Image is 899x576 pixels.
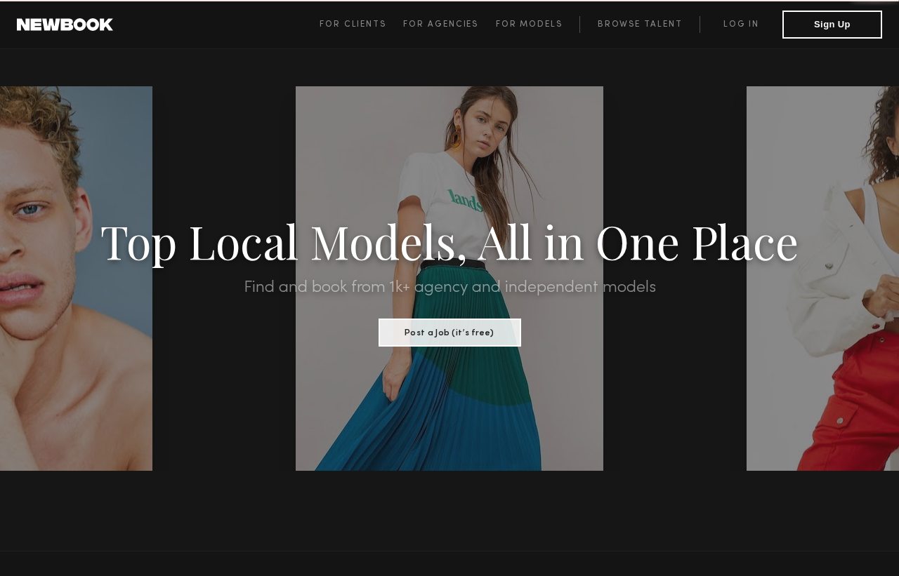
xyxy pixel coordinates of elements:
button: Sign Up [782,11,882,39]
span: For Clients [320,20,386,29]
span: For Models [496,20,563,29]
h2: Find and book from 1k+ agency and independent models [67,279,832,296]
a: Browse Talent [579,16,700,33]
h1: Top Local Models, All in One Place [67,219,832,262]
a: Log in [700,16,782,33]
span: For Agencies [403,20,478,29]
a: For Models [496,16,580,33]
a: Post a Job (it’s free) [379,323,521,339]
a: For Clients [320,16,403,33]
a: For Agencies [403,16,495,33]
button: Post a Job (it’s free) [379,319,521,347]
